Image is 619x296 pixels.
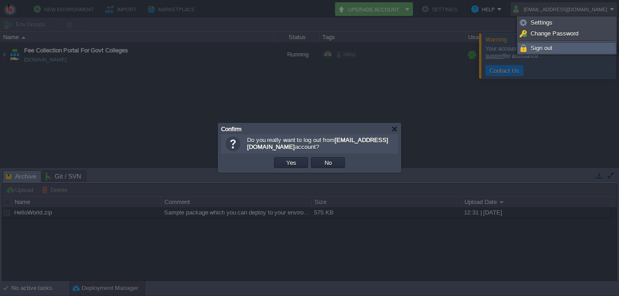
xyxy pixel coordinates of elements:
a: Settings [518,18,615,28]
button: No [322,158,335,167]
button: Yes [284,158,299,167]
span: Settings [531,19,552,26]
span: Confirm [221,126,242,133]
a: Change Password [518,29,615,39]
span: Sign out [531,45,552,51]
a: Sign out [518,43,615,53]
span: Do you really want to log out from account? [247,137,388,150]
b: [EMAIL_ADDRESS][DOMAIN_NAME] [247,137,388,150]
span: Change Password [531,30,578,37]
